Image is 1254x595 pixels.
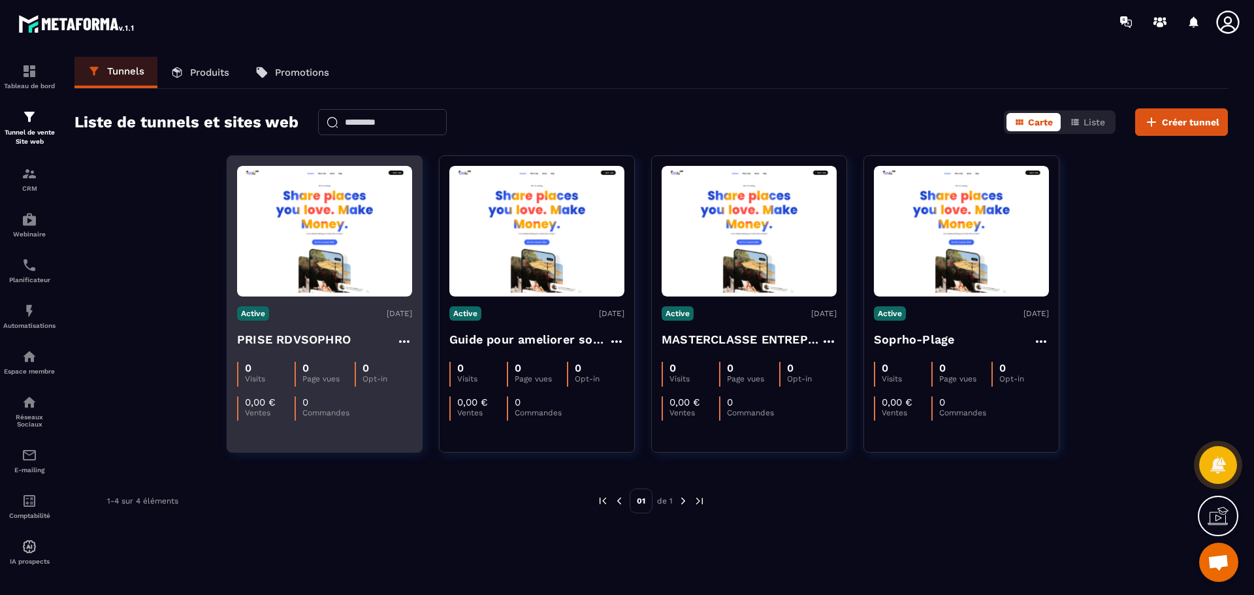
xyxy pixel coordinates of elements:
[22,394,37,410] img: social-network
[302,374,354,383] p: Page vues
[3,185,56,192] p: CRM
[3,368,56,375] p: Espace membre
[1084,117,1105,127] span: Liste
[727,408,777,417] p: Commandes
[1006,113,1061,131] button: Carte
[939,362,946,374] p: 0
[3,276,56,283] p: Planificateur
[457,408,507,417] p: Ventes
[3,466,56,474] p: E-mailing
[599,309,624,318] p: [DATE]
[302,396,308,408] p: 0
[3,202,56,248] a: automationsautomationsWebinaire
[787,362,794,374] p: 0
[811,309,837,318] p: [DATE]
[597,495,609,507] img: prev
[157,57,242,88] a: Produits
[237,306,269,321] p: Active
[874,170,1049,293] img: image
[662,306,694,321] p: Active
[449,330,609,349] h4: Guide pour ameliorer son sommeil
[3,385,56,438] a: social-networksocial-networkRéseaux Sociaux
[22,63,37,79] img: formation
[613,495,625,507] img: prev
[727,374,779,383] p: Page vues
[669,374,719,383] p: Visits
[669,408,719,417] p: Ventes
[107,65,144,77] p: Tunnels
[694,495,705,507] img: next
[3,99,56,156] a: formationformationTunnel de vente Site web
[449,170,624,293] img: image
[1028,117,1053,127] span: Carte
[107,496,178,506] p: 1-4 sur 4 éléments
[874,306,906,321] p: Active
[3,339,56,385] a: automationsautomationsEspace membre
[245,396,276,408] p: 0,00 €
[457,396,488,408] p: 0,00 €
[245,374,295,383] p: Visits
[727,396,733,408] p: 0
[515,408,564,417] p: Commandes
[242,57,342,88] a: Promotions
[22,539,37,555] img: automations
[18,12,136,35] img: logo
[245,408,295,417] p: Ventes
[3,82,56,89] p: Tableau de bord
[575,374,624,383] p: Opt-in
[882,362,888,374] p: 0
[515,374,566,383] p: Page vues
[3,231,56,238] p: Webinaire
[677,495,689,507] img: next
[3,483,56,529] a: accountantaccountantComptabilité
[662,330,821,349] h4: MASTERCLASSE ENTREPRENEUR
[727,362,733,374] p: 0
[237,330,351,349] h4: PRISE RDVSOPHRO
[3,156,56,202] a: formationformationCRM
[22,349,37,364] img: automations
[22,447,37,463] img: email
[3,248,56,293] a: schedulerschedulerPlanificateur
[22,166,37,182] img: formation
[302,408,352,417] p: Commandes
[457,374,507,383] p: Visits
[999,374,1049,383] p: Opt-in
[515,396,521,408] p: 0
[662,170,837,293] img: image
[3,558,56,565] p: IA prospects
[3,322,56,329] p: Automatisations
[22,212,37,227] img: automations
[22,257,37,273] img: scheduler
[457,362,464,374] p: 0
[999,362,1006,374] p: 0
[575,362,581,374] p: 0
[449,306,481,321] p: Active
[22,303,37,319] img: automations
[1135,108,1228,136] button: Créer tunnel
[3,293,56,339] a: automationsautomationsAutomatisations
[245,362,251,374] p: 0
[874,330,954,349] h4: Soprho-Plage
[882,374,931,383] p: Visits
[669,362,676,374] p: 0
[275,67,329,78] p: Promotions
[515,362,521,374] p: 0
[882,396,912,408] p: 0,00 €
[787,374,837,383] p: Opt-in
[882,408,931,417] p: Ventes
[362,374,412,383] p: Opt-in
[302,362,309,374] p: 0
[387,309,412,318] p: [DATE]
[1023,309,1049,318] p: [DATE]
[3,438,56,483] a: emailemailE-mailing
[1162,116,1219,129] span: Créer tunnel
[74,57,157,88] a: Tunnels
[237,170,412,293] img: image
[939,396,945,408] p: 0
[939,408,989,417] p: Commandes
[1062,113,1113,131] button: Liste
[22,493,37,509] img: accountant
[3,413,56,428] p: Réseaux Sociaux
[3,54,56,99] a: formationformationTableau de bord
[74,109,298,135] h2: Liste de tunnels et sites web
